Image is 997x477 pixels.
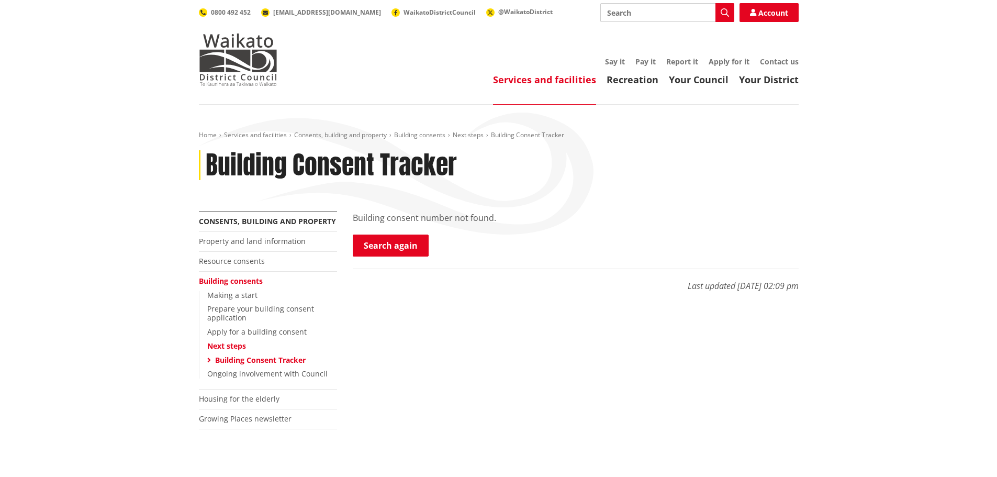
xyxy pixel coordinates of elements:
[207,290,257,300] a: Making a start
[666,57,698,66] a: Report it
[353,269,799,292] p: Last updated [DATE] 02:09 pm
[391,8,476,17] a: WaikatoDistrictCouncil
[605,57,625,66] a: Say it
[215,355,306,365] a: Building Consent Tracker
[491,130,564,139] span: Building Consent Tracker
[486,7,553,16] a: @WaikatoDistrict
[760,57,799,66] a: Contact us
[600,3,734,22] input: Search input
[493,73,596,86] a: Services and facilities
[199,8,251,17] a: 0800 492 452
[199,394,279,404] a: Housing for the elderly
[394,130,445,139] a: Building consents
[207,341,246,351] a: Next steps
[635,57,656,66] a: Pay it
[498,7,553,16] span: @WaikatoDistrict
[740,3,799,22] a: Account
[199,276,263,286] a: Building consents
[739,73,799,86] a: Your District
[453,130,484,139] a: Next steps
[199,236,306,246] a: Property and land information
[404,8,476,17] span: WaikatoDistrictCouncil
[206,150,457,181] h1: Building Consent Tracker
[199,131,799,140] nav: breadcrumb
[353,235,429,257] a: Search again
[199,130,217,139] a: Home
[199,216,336,226] a: Consents, building and property
[261,8,381,17] a: [EMAIL_ADDRESS][DOMAIN_NAME]
[607,73,658,86] a: Recreation
[199,256,265,266] a: Resource consents
[207,327,307,337] a: Apply for a building consent
[207,304,314,323] a: Prepare your building consent application
[224,130,287,139] a: Services and facilities
[199,414,292,424] a: Growing Places newsletter
[294,130,387,139] a: Consents, building and property
[353,212,799,224] p: Building consent number not found.
[207,369,328,379] a: Ongoing involvement with Council
[199,34,277,86] img: Waikato District Council - Te Kaunihera aa Takiwaa o Waikato
[273,8,381,17] span: [EMAIL_ADDRESS][DOMAIN_NAME]
[211,8,251,17] span: 0800 492 452
[709,57,749,66] a: Apply for it
[669,73,729,86] a: Your Council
